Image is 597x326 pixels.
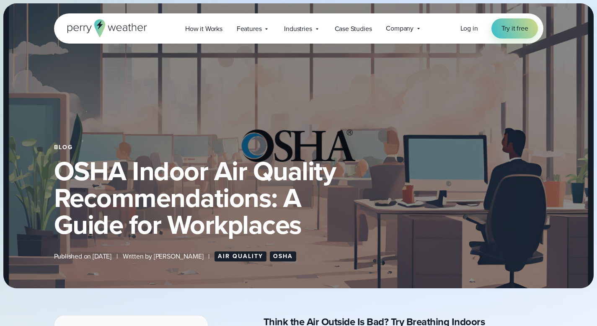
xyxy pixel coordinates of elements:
[284,24,312,34] span: Industries
[54,144,543,151] div: Blog
[123,251,204,261] span: Written by [PERSON_NAME]
[328,20,379,37] a: Case Studies
[270,251,296,261] a: OSHA
[54,158,543,238] h1: OSHA Indoor Air Quality Recommendations: A Guide for Workplaces
[185,24,222,34] span: How it Works
[208,251,209,261] span: |
[237,24,262,34] span: Features
[491,18,538,39] a: Try it free
[116,251,118,261] span: |
[178,20,230,37] a: How it Works
[335,24,372,34] span: Case Studies
[386,23,414,34] span: Company
[54,251,112,261] span: Published on [DATE]
[501,23,528,34] span: Try it free
[215,251,266,261] a: Air Quality
[460,23,478,34] a: Log in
